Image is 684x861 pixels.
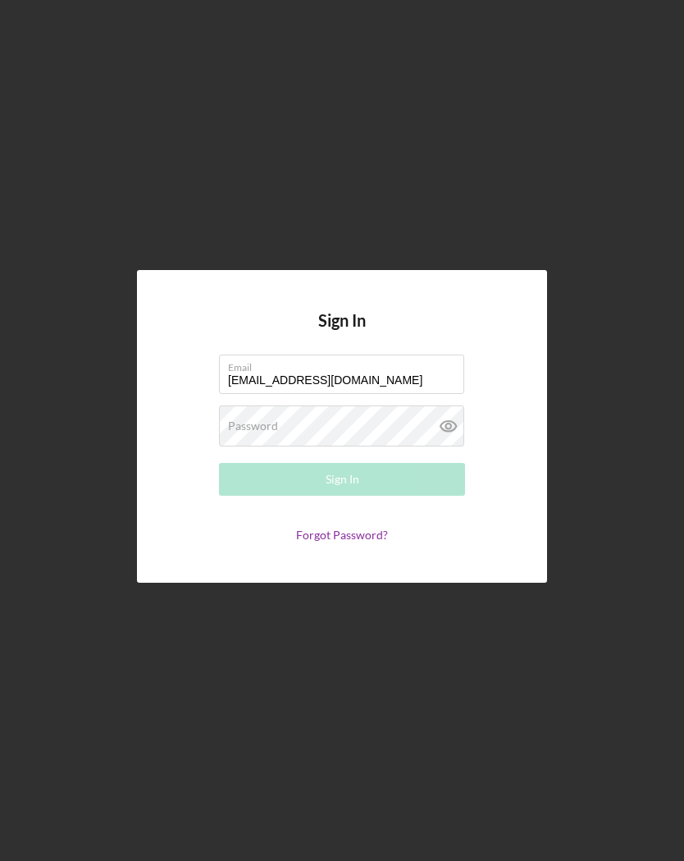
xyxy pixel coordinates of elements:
[228,419,278,433] label: Password
[318,311,366,355] h4: Sign In
[296,528,388,542] a: Forgot Password?
[219,463,465,496] button: Sign In
[326,463,359,496] div: Sign In
[228,355,464,373] label: Email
